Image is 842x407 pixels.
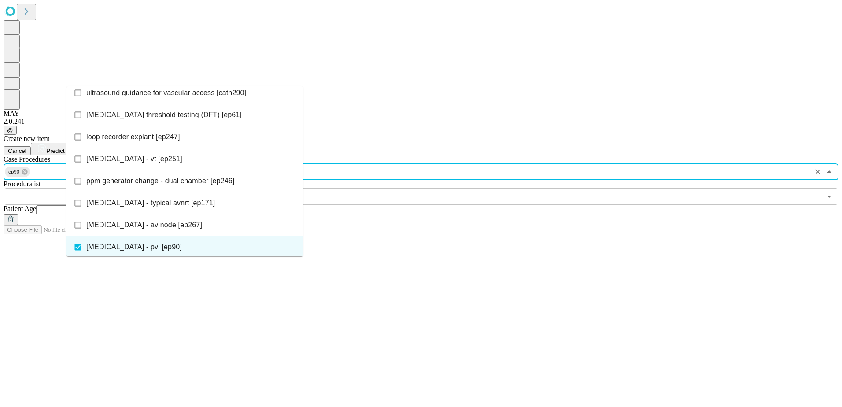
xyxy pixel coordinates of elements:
span: Proceduralist [4,180,41,188]
span: Scheduled Procedure [4,155,50,163]
span: Cancel [8,148,26,154]
span: loop recorder explant [ep247] [86,132,180,142]
button: Close [823,166,835,178]
span: ppm generator change - dual chamber [ep246] [86,176,234,186]
button: @ [4,126,17,135]
span: [MEDICAL_DATA] threshold testing (DFT) [ep61] [86,110,242,120]
span: ep90 [5,167,23,177]
span: [MEDICAL_DATA] - typical avnrt [ep171] [86,198,215,208]
button: Cancel [4,146,31,155]
button: Clear [812,166,824,178]
span: [MEDICAL_DATA] - vt [ep251] [86,154,182,164]
span: [MEDICAL_DATA] - pvi [ep90] [86,242,182,252]
span: @ [7,127,13,133]
span: Patient Age [4,205,36,212]
div: 2.0.241 [4,118,838,126]
span: ultrasound guidance for vascular access [cath290] [86,88,246,98]
button: Predict [31,143,71,155]
div: ep90 [5,166,30,177]
div: MAY [4,110,838,118]
span: Predict [46,148,64,154]
button: Open [823,190,835,203]
span: [MEDICAL_DATA] - av node [ep267] [86,220,202,230]
span: Create new item [4,135,50,142]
